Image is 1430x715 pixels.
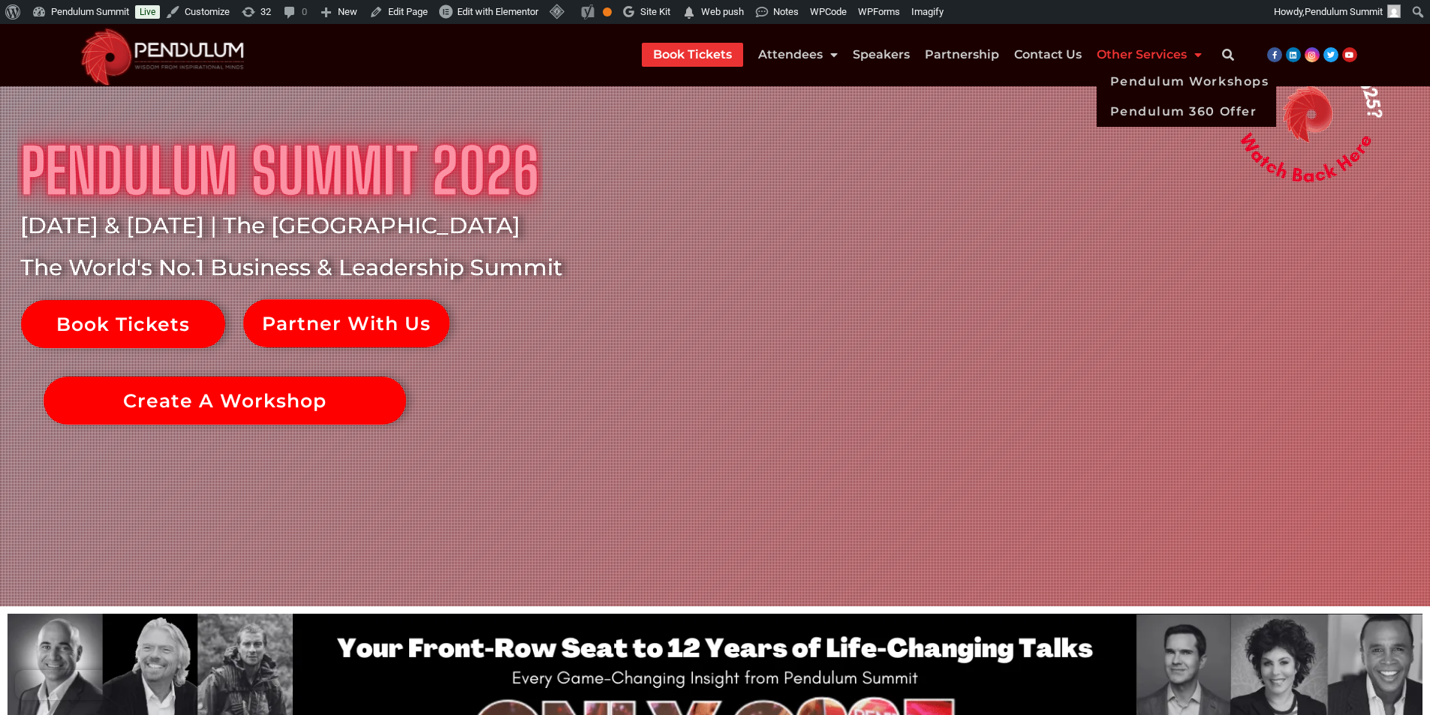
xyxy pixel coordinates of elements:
[20,250,568,286] rs-layer: The World's No.1 Business & Leadership Summit
[758,43,838,67] a: Attendees
[1097,67,1277,97] a: Pendulum Workshops
[1014,43,1082,67] a: Contact Us
[642,43,1202,67] nav: Menu
[603,8,612,17] div: OK
[925,43,999,67] a: Partnership
[135,5,160,19] a: Live
[653,43,732,67] a: Book Tickets
[1097,67,1277,127] ul: Other Services
[853,43,910,67] a: Speakers
[15,670,112,700] iframe: Brevo live chat
[1097,43,1202,67] a: Other Services
[21,300,225,348] a: Book Tickets
[243,299,450,347] a: Partner With Us
[457,6,538,17] span: Edit with Elementor
[44,377,406,425] a: Create A Workshop
[682,2,697,23] span: 
[1097,97,1277,127] a: Pendulum 360 Offer
[1305,6,1383,17] span: Pendulum Summit
[640,6,670,17] span: Site Kit
[1213,40,1243,70] div: Search
[71,24,254,86] img: cropped-cropped-Pendulum-Summit-Logo-Website.png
